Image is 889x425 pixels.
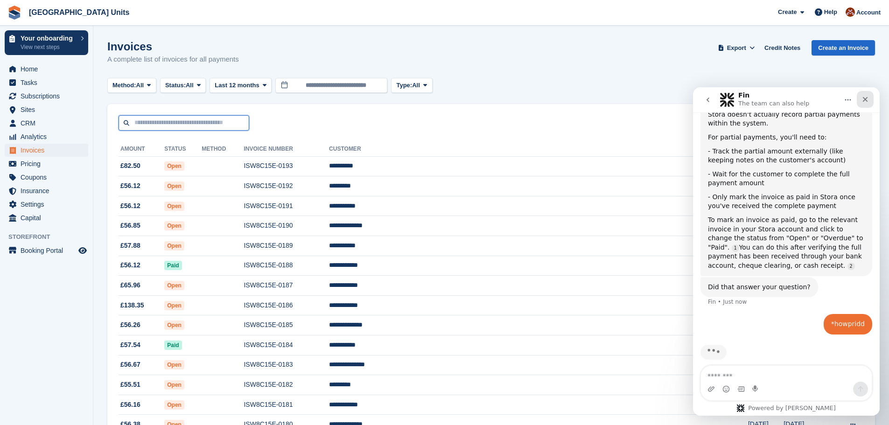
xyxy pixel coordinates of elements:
[244,355,329,375] td: ISW8C15E-0183
[186,81,194,90] span: All
[778,7,797,17] span: Create
[5,157,88,170] a: menu
[164,181,184,191] span: Open
[120,300,144,310] span: £138.35
[21,63,77,76] span: Home
[244,315,329,335] td: ISW8C15E-0185
[21,43,76,51] p: View next steps
[244,142,329,157] th: Invoice Number
[21,103,77,116] span: Sites
[5,76,88,89] a: menu
[164,341,182,350] span: Paid
[164,142,202,157] th: Status
[160,78,206,93] button: Status: All
[412,81,420,90] span: All
[5,63,88,76] a: menu
[120,161,140,171] span: £82.50
[164,320,184,330] span: Open
[112,81,136,90] span: Method:
[244,216,329,236] td: ISW8C15E-0190
[5,90,88,103] a: menu
[21,244,77,257] span: Booking Portal
[846,7,855,17] img: Laura Clinnick
[391,78,432,93] button: Type: All
[244,196,329,216] td: ISW8C15E-0191
[107,40,239,53] h1: Invoices
[120,340,140,350] span: £57.54
[164,281,184,290] span: Open
[120,280,140,290] span: £65.96
[21,211,77,224] span: Capital
[21,198,77,211] span: Settings
[77,245,88,256] a: Preview store
[856,8,881,17] span: Account
[5,144,88,157] a: menu
[5,30,88,55] a: Your onboarding View next steps
[164,241,184,251] span: Open
[5,211,88,224] a: menu
[215,81,259,90] span: Last 12 months
[716,40,757,56] button: Export
[120,241,140,251] span: £57.88
[164,221,184,230] span: Open
[693,87,880,416] iframe: Intercom live chat
[5,244,88,257] a: menu
[21,184,77,197] span: Insurance
[244,276,329,296] td: ISW8C15E-0187
[21,90,77,103] span: Subscriptions
[120,260,140,270] span: £56.12
[21,144,77,157] span: Invoices
[119,142,164,157] th: Amount
[107,78,156,93] button: Method: All
[120,360,140,369] span: £56.67
[244,395,329,415] td: ISW8C15E-0181
[164,360,184,369] span: Open
[396,81,412,90] span: Type:
[164,261,182,270] span: Paid
[202,142,244,157] th: Method
[244,375,329,395] td: ISW8C15E-0182
[107,54,239,65] p: A complete list of invoices for all payments
[5,171,88,184] a: menu
[164,301,184,310] span: Open
[812,40,875,56] a: Create an Invoice
[329,142,748,157] th: Customer
[5,130,88,143] a: menu
[5,103,88,116] a: menu
[164,380,184,390] span: Open
[120,201,140,211] span: £56.12
[21,130,77,143] span: Analytics
[210,78,272,93] button: Last 12 months
[120,380,140,390] span: £55.51
[164,400,184,410] span: Open
[164,202,184,211] span: Open
[5,184,88,197] a: menu
[120,320,140,330] span: £56.26
[244,295,329,315] td: ISW8C15E-0186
